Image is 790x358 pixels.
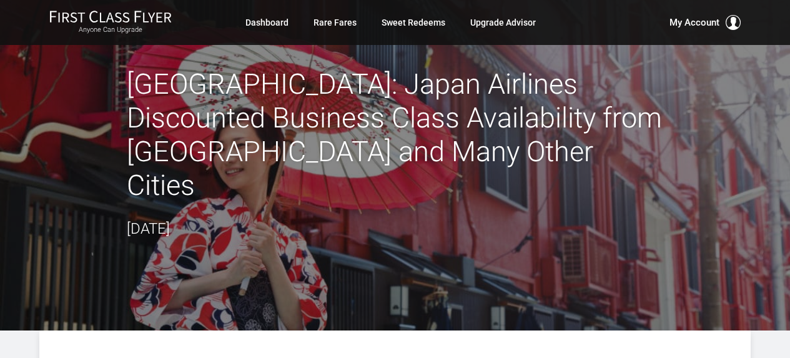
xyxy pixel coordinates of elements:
span: My Account [669,15,719,30]
a: Dashboard [245,11,289,34]
a: Rare Fares [314,11,357,34]
small: Anyone Can Upgrade [49,26,172,34]
time: [DATE] [127,220,170,237]
a: First Class FlyerAnyone Can Upgrade [49,10,172,35]
a: Upgrade Advisor [470,11,536,34]
button: My Account [669,15,741,30]
img: First Class Flyer [49,10,172,23]
a: Sweet Redeems [382,11,445,34]
h2: [GEOGRAPHIC_DATA]: Japan Airlines Discounted Business Class Availability from [GEOGRAPHIC_DATA] a... [127,67,664,202]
